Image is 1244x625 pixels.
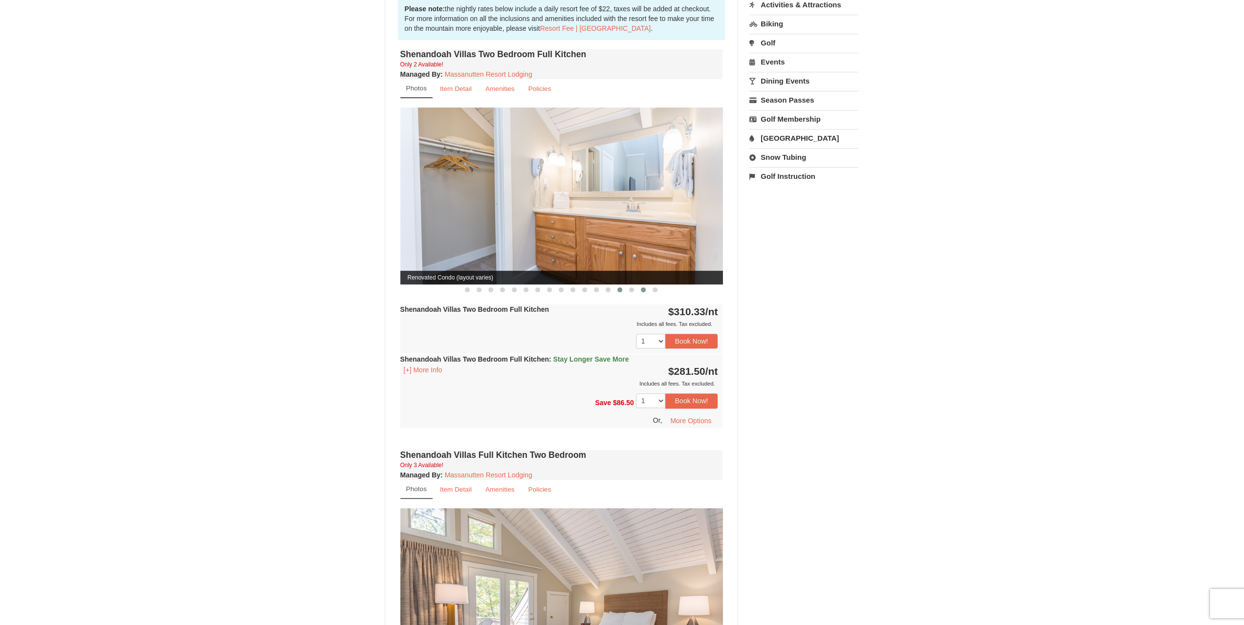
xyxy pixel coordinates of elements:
a: Massanutten Resort Lodging [445,471,532,479]
a: Resort Fee | [GEOGRAPHIC_DATA] [540,24,651,32]
span: $281.50 [668,366,705,377]
a: Policies [522,79,557,98]
small: Item Detail [440,85,472,92]
a: Biking [749,15,858,33]
a: Item Detail [434,480,478,499]
a: Policies [522,480,557,499]
a: Events [749,53,858,71]
span: : [549,355,551,363]
span: Managed By [400,471,440,479]
small: Photos [406,85,427,92]
button: Book Now! [665,334,718,348]
div: Includes all fees. Tax excluded. [400,319,718,329]
a: Golf Membership [749,110,858,128]
small: Policies [528,85,551,92]
small: Photos [406,485,427,493]
span: $86.50 [613,399,634,407]
span: /nt [705,306,718,317]
span: /nt [705,366,718,377]
button: More Options [664,413,718,428]
img: Renovated Condo (layout varies) [400,108,723,284]
small: Only 2 Available! [400,61,443,68]
span: Stay Longer Save More [553,355,629,363]
small: Item Detail [440,486,472,493]
strong: $310.33 [668,306,718,317]
a: Item Detail [434,79,478,98]
a: Golf [749,34,858,52]
span: Or, [653,416,662,424]
span: Managed By [400,70,440,78]
strong: : [400,70,443,78]
h4: Shenandoah Villas Full Kitchen Two Bedroom [400,450,723,460]
div: Includes all fees. Tax excluded. [400,379,718,388]
strong: Shenandoah Villas Two Bedroom Full Kitchen [400,355,629,363]
h4: Shenandoah Villas Two Bedroom Full Kitchen [400,49,723,59]
a: [GEOGRAPHIC_DATA] [749,129,858,147]
a: Season Passes [749,91,858,109]
a: Photos [400,79,433,98]
button: Book Now! [665,393,718,408]
span: Renovated Condo (layout varies) [400,271,723,284]
a: Photos [400,480,433,499]
strong: : [400,471,443,479]
small: Only 3 Available! [400,462,443,469]
a: Dining Events [749,72,858,90]
a: Amenities [479,480,521,499]
small: Amenities [485,486,515,493]
strong: Shenandoah Villas Two Bedroom Full Kitchen [400,305,549,313]
small: Policies [528,486,551,493]
a: Amenities [479,79,521,98]
span: Save [595,399,611,407]
a: Snow Tubing [749,148,858,166]
strong: Please note: [405,5,445,13]
a: Massanutten Resort Lodging [445,70,532,78]
small: Amenities [485,85,515,92]
a: Golf Instruction [749,167,858,185]
button: [+] More Info [400,365,446,375]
